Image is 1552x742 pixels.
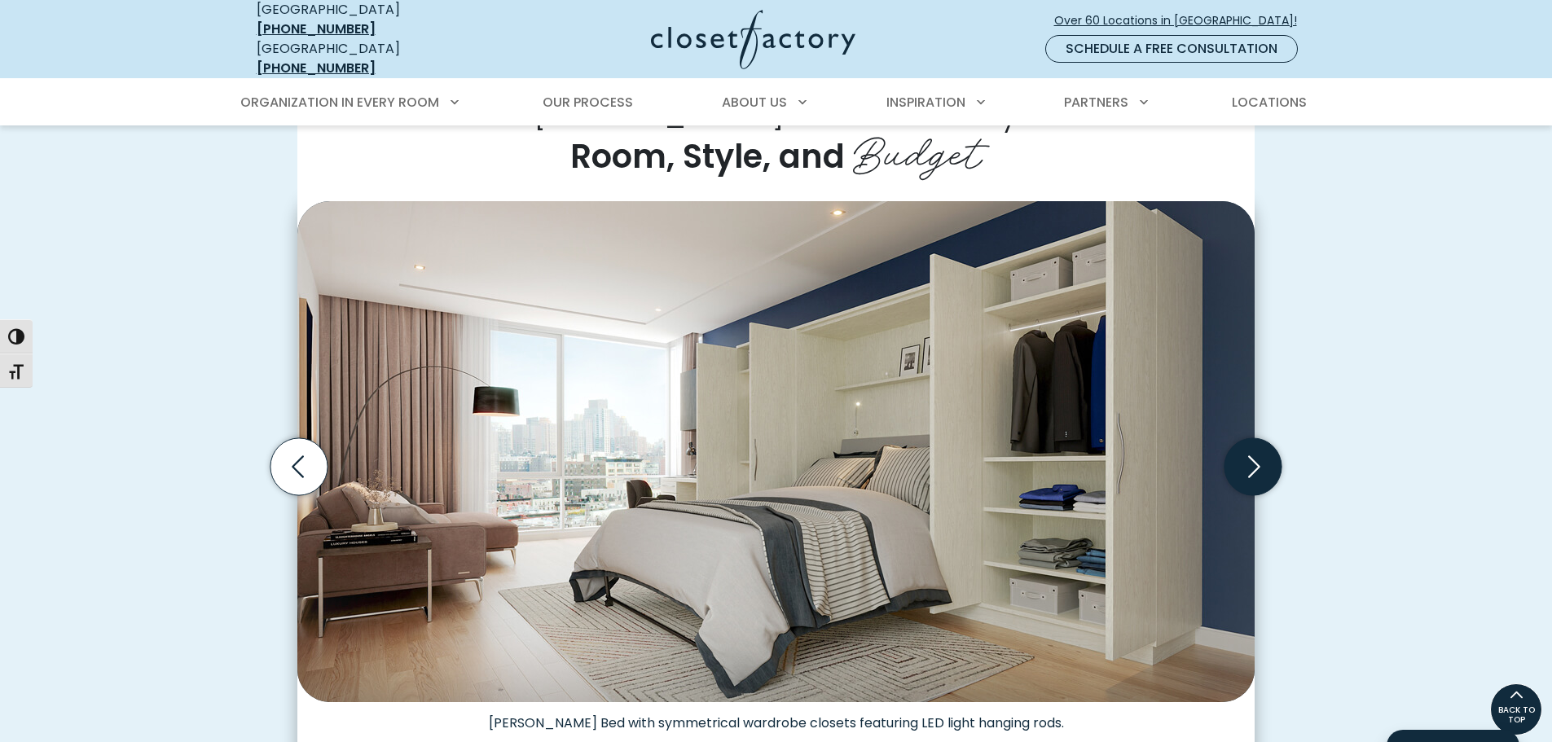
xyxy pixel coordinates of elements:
[722,93,787,112] span: About Us
[570,134,845,179] span: Room, Style, and
[257,39,493,78] div: [GEOGRAPHIC_DATA]
[257,59,376,77] a: [PHONE_NUMBER]
[1232,93,1307,112] span: Locations
[886,93,965,112] span: Inspiration
[1054,12,1310,29] span: Over 60 Locations in [GEOGRAPHIC_DATA]!
[1053,7,1311,35] a: Over 60 Locations in [GEOGRAPHIC_DATA]!
[240,93,439,112] span: Organization in Every Room
[543,93,633,112] span: Our Process
[1218,432,1288,502] button: Next slide
[1491,705,1541,725] span: BACK TO TOP
[264,432,334,502] button: Previous slide
[1064,93,1128,112] span: Partners
[1490,683,1542,735] a: BACK TO TOP
[651,10,855,69] img: Closet Factory Logo
[297,702,1255,731] figcaption: [PERSON_NAME] Bed with symmetrical wardrobe closets featuring LED light hanging rods.
[257,20,376,38] a: [PHONE_NUMBER]
[853,116,982,182] span: Budget
[297,201,1255,702] img: Murphy bed with wardrobe closet with LED lighting
[229,80,1324,125] nav: Primary Menu
[1045,35,1298,63] a: Schedule a Free Consultation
